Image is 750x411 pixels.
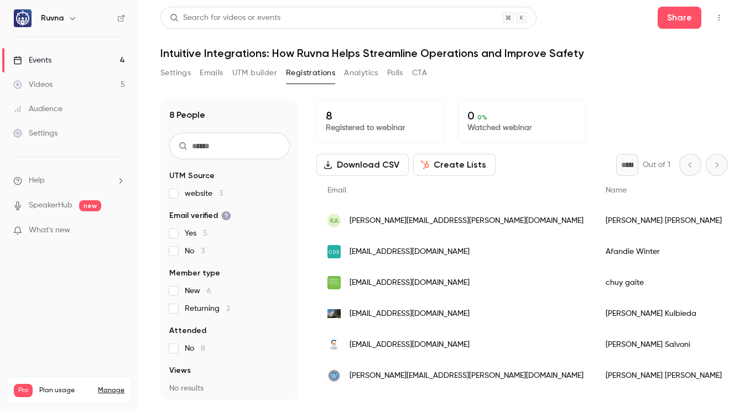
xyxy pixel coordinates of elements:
p: No results [169,383,290,394]
span: Help [29,175,45,186]
img: presidioknolls.org [327,276,341,289]
span: 3 [219,190,223,197]
img: Ruvna [14,9,32,27]
button: Analytics [344,64,378,82]
a: Manage [98,386,124,395]
h1: 8 People [169,108,205,122]
img: communityschool.org [327,338,341,351]
div: Afandie Winter [595,236,733,267]
span: 6 [207,287,211,295]
a: SpeakerHub [29,200,72,211]
span: [PERSON_NAME][EMAIL_ADDRESS][PERSON_NAME][DOMAIN_NAME] [350,370,584,382]
span: Email verified [169,210,231,221]
div: Audience [13,103,62,115]
span: 2 [226,305,230,313]
span: Yes [185,228,207,239]
span: No [185,246,205,257]
span: Plan usage [39,386,91,395]
button: UTM builder [232,64,277,82]
span: Returning [185,303,230,314]
span: Name [606,186,627,194]
span: No [185,343,205,354]
div: chuy gaite [595,267,733,298]
button: Download CSV [316,154,409,176]
span: What's new [29,225,70,236]
div: Search for videos or events [170,12,280,24]
button: Share [658,7,701,29]
div: Events [13,55,51,66]
button: Registrations [286,64,335,82]
span: 8 [201,345,205,352]
p: Out of 1 [643,159,670,170]
span: 3 [201,247,205,255]
span: new [79,200,101,211]
span: Pro [14,384,33,397]
button: Polls [387,64,403,82]
span: Member type [169,268,220,279]
button: CTA [412,64,427,82]
span: [EMAIL_ADDRESS][DOMAIN_NAME] [350,277,470,289]
div: Videos [13,79,53,90]
li: help-dropdown-opener [13,175,125,186]
div: [PERSON_NAME] Kulbieda [595,298,733,329]
span: New [185,285,211,296]
span: Email [327,186,346,194]
span: Attended [169,325,206,336]
span: 0 % [477,113,487,121]
span: website [185,188,223,199]
p: 0 [467,109,577,122]
img: cds-sf.org [327,245,341,258]
img: menloschool.org [327,309,341,318]
p: 8 [326,109,435,122]
span: [EMAIL_ADDRESS][DOMAIN_NAME] [350,246,470,258]
p: Watched webinar [467,122,577,133]
div: [PERSON_NAME] [PERSON_NAME] [595,205,733,236]
img: westtown.edu [327,369,341,382]
button: Emails [200,64,223,82]
span: Views [169,365,191,376]
button: Settings [160,64,191,82]
span: [PERSON_NAME][EMAIL_ADDRESS][PERSON_NAME][DOMAIN_NAME] [350,215,584,227]
div: Settings [13,128,58,139]
span: 5 [203,230,207,237]
h1: Intuitive Integrations: How Ruvna Helps Streamline Operations and Improve Safety [160,46,728,60]
h6: Ruvna [41,13,64,24]
div: [PERSON_NAME] Salvoni [595,329,733,360]
button: Create Lists [413,154,496,176]
span: KA [330,216,338,226]
span: UTM Source [169,170,215,181]
p: Registered to webinar [326,122,435,133]
span: [EMAIL_ADDRESS][DOMAIN_NAME] [350,308,470,320]
div: [PERSON_NAME] [PERSON_NAME] [595,360,733,391]
span: [EMAIL_ADDRESS][DOMAIN_NAME] [350,339,470,351]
